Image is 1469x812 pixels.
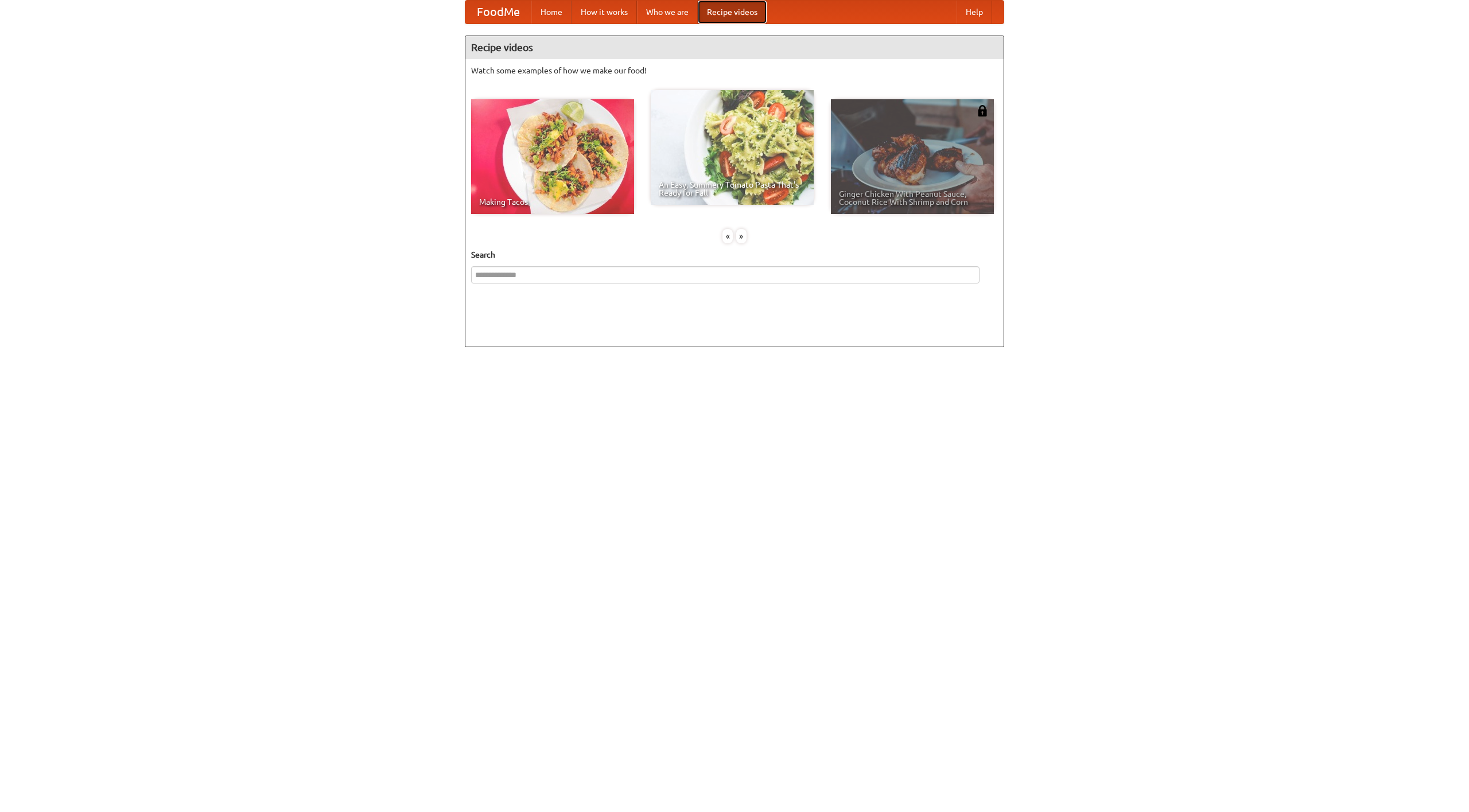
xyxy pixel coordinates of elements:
a: Recipe videos [698,1,767,24]
span: Making Tacos [479,198,626,206]
a: Making Tacos [471,99,634,214]
div: » [736,229,747,243]
a: Home [531,1,572,24]
a: Help [957,1,992,24]
img: 483408.png [977,105,988,116]
p: Watch some examples of how we make our food! [471,65,998,76]
a: An Easy, Summery Tomato Pasta That's Ready for Fall [651,90,814,205]
a: Who we are [637,1,698,24]
h4: Recipe videos [465,36,1004,59]
span: An Easy, Summery Tomato Pasta That's Ready for Fall [659,181,806,197]
h5: Search [471,249,998,261]
div: « [722,229,733,243]
a: FoodMe [465,1,531,24]
a: How it works [572,1,637,24]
